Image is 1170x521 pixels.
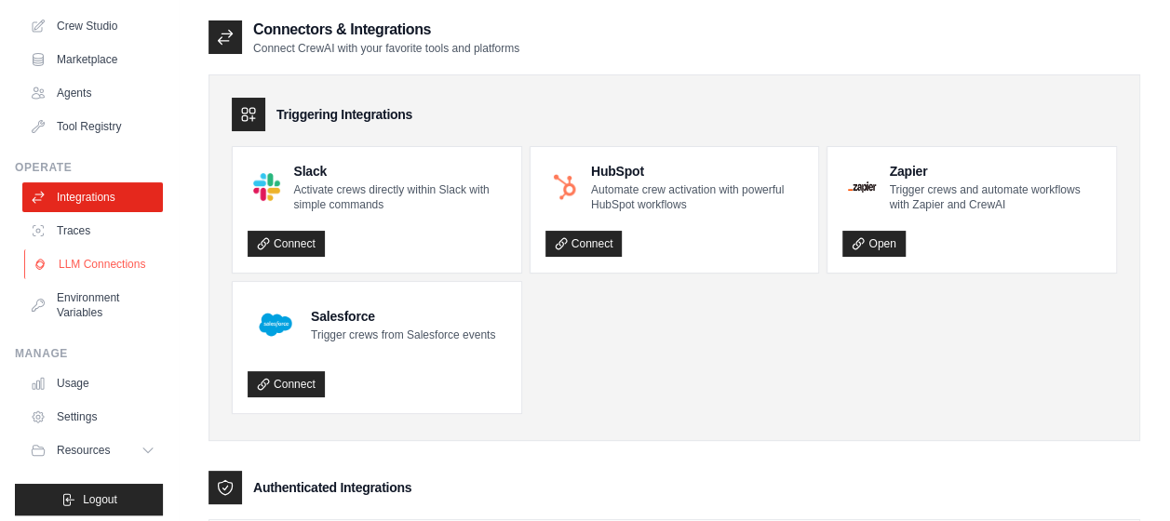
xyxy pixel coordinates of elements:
[248,231,325,257] a: Connect
[24,249,165,279] a: LLM Connections
[591,162,804,180] h4: HubSpot
[248,371,325,397] a: Connect
[22,402,163,432] a: Settings
[293,162,505,180] h4: Slack
[591,182,804,212] p: Automate crew activation with powerful HubSpot workflows
[253,41,519,56] p: Connect CrewAI with your favorite tools and platforms
[15,160,163,175] div: Operate
[22,368,163,398] a: Usage
[848,181,876,193] img: Zapier Logo
[253,478,411,497] h3: Authenticated Integrations
[22,216,163,246] a: Traces
[889,162,1101,180] h4: Zapier
[253,19,519,41] h2: Connectors & Integrations
[15,346,163,361] div: Manage
[15,484,163,515] button: Logout
[22,11,163,41] a: Crew Studio
[311,327,495,342] p: Trigger crews from Salesforce events
[545,231,623,257] a: Connect
[22,435,163,465] button: Resources
[83,492,117,507] span: Logout
[22,78,163,108] a: Agents
[22,283,163,327] a: Environment Variables
[842,231,905,257] a: Open
[22,182,163,212] a: Integrations
[57,443,110,458] span: Resources
[253,302,298,347] img: Salesforce Logo
[253,173,280,200] img: Slack Logo
[276,105,412,124] h3: Triggering Integrations
[311,307,495,326] h4: Salesforce
[889,182,1101,212] p: Trigger crews and automate workflows with Zapier and CrewAI
[551,173,578,200] img: HubSpot Logo
[22,112,163,141] a: Tool Registry
[22,45,163,74] a: Marketplace
[293,182,505,212] p: Activate crews directly within Slack with simple commands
